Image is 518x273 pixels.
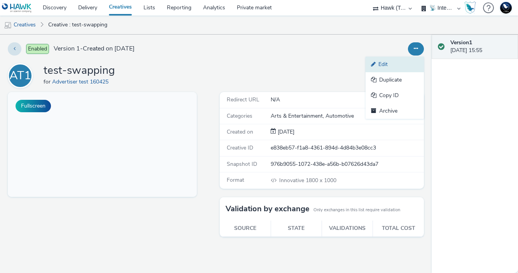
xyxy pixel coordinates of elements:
[220,221,271,236] th: Source
[464,2,479,14] a: Hawk Academy
[279,177,306,184] span: Innovative
[366,88,424,103] a: Copy ID
[54,44,135,53] span: Version 1 - Created on [DATE]
[271,144,423,152] div: e838eb57-f1a8-4361-894d-4d84b3e08cc3
[52,78,112,85] a: Advertiser test 160425
[313,207,400,213] small: Only exchanges in this list require validation
[322,221,373,236] th: Validations
[44,78,52,85] span: for
[276,128,294,136] div: Creation 14 August 2025, 15:55
[2,3,32,13] img: undefined Logo
[26,44,49,54] span: Enabled
[450,39,472,46] strong: Version 1
[227,160,257,168] span: Snapshot ID
[500,2,512,14] img: Support Hawk
[271,221,322,236] th: State
[276,128,294,136] span: [DATE]
[227,176,244,184] span: Format
[44,16,111,34] a: Creative : test-swapping
[4,21,12,29] img: mobile
[373,221,424,236] th: Total cost
[450,39,512,55] div: [DATE] 15:55
[271,96,280,103] span: N/A
[464,2,476,14] img: Hawk Academy
[278,177,336,184] span: 1800 x 1000
[8,72,36,79] a: AT1
[9,65,31,87] div: AT1
[366,103,424,119] a: Archive
[227,128,253,136] span: Created on
[16,100,51,112] button: Fullscreen
[44,63,115,78] h1: test-swapping
[271,112,423,120] div: Arts & Entertainment, Automotive
[271,160,423,168] div: 976b9055-1072-438e-a56b-b07626d43da7
[227,112,252,120] span: Categories
[226,203,310,215] h3: Validation by exchange
[227,96,259,103] span: Redirect URL
[366,57,424,72] a: Edit
[227,144,253,151] span: Creative ID
[366,72,424,88] a: Duplicate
